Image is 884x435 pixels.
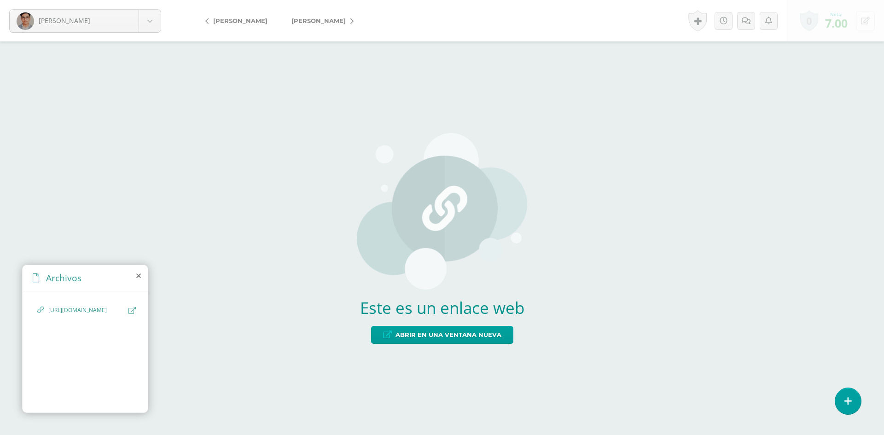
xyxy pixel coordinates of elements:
i: close [136,272,141,279]
a: [PERSON_NAME] [10,10,161,32]
span: [PERSON_NAME] [291,17,346,24]
span: 7.00 [825,15,848,31]
img: url-placeholder.png [357,133,527,290]
div: Nota: [825,11,848,17]
span: [PERSON_NAME] [39,16,90,25]
img: 4f376a65761d16d2fa8d7e61cb10b141.png [17,12,34,30]
span: [URL][DOMAIN_NAME] [48,306,124,315]
a: Abrir en una ventana nueva [371,326,513,344]
span: Archivos [46,272,81,284]
a: 0 [800,10,818,31]
span: [PERSON_NAME] [213,17,268,24]
span: Abrir en una ventana nueva [395,326,501,343]
a: [PERSON_NAME] [279,10,361,32]
h2: Este es un enlace web [357,297,527,319]
a: [PERSON_NAME] [198,10,279,32]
